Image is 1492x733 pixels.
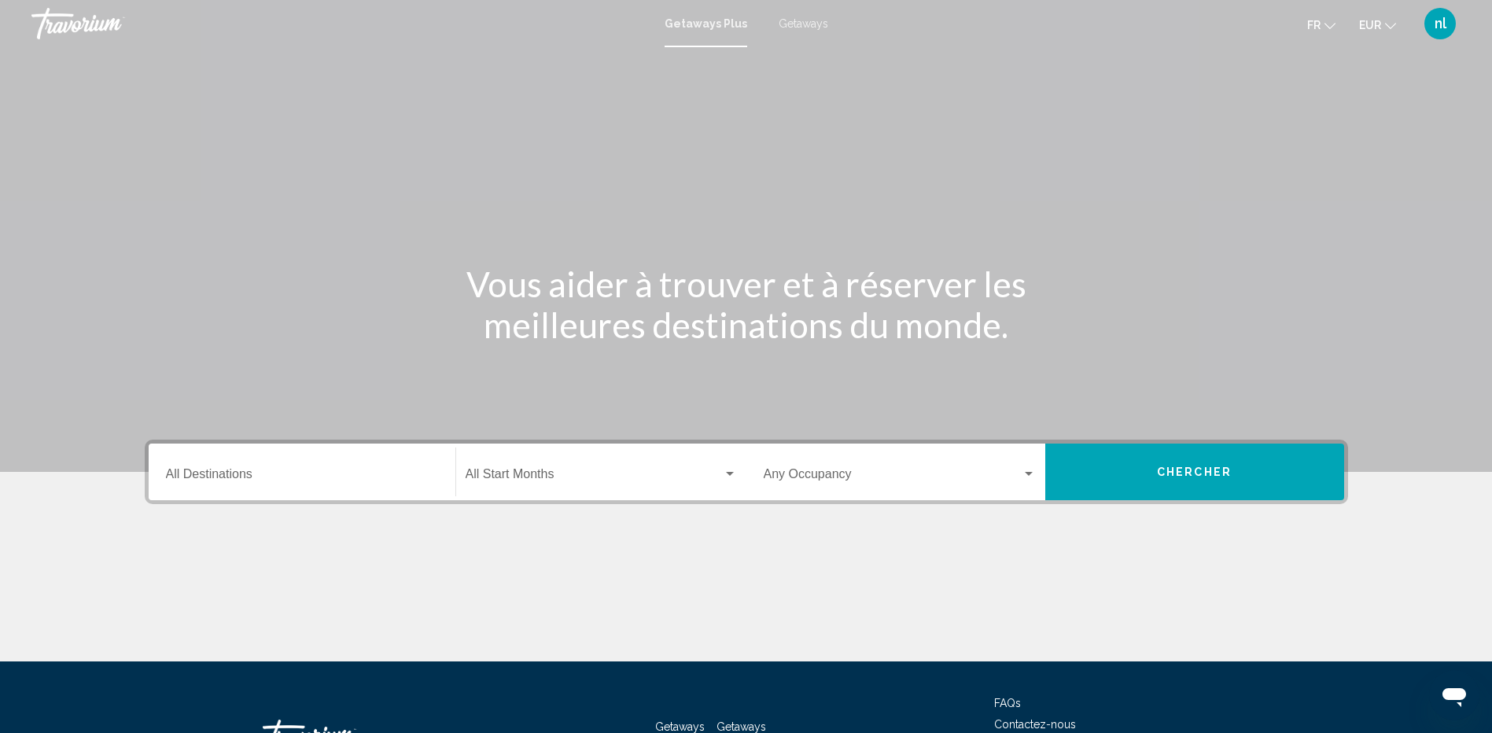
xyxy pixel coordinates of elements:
span: EUR [1359,19,1381,31]
div: Search widget [149,444,1344,500]
button: Chercher [1045,444,1344,500]
a: Getaways [779,17,828,30]
span: nl [1435,16,1446,31]
a: FAQs [994,697,1021,709]
button: Change language [1307,13,1335,36]
a: Getaways Plus [665,17,747,30]
iframe: Bouton de lancement de la fenêtre de messagerie [1429,670,1479,720]
button: User Menu [1420,7,1461,40]
a: Travorium [31,8,649,39]
h1: Vous aider à trouver et à réserver les meilleures destinations du monde. [451,263,1041,345]
a: Contactez-nous [994,718,1076,731]
span: fr [1307,19,1321,31]
a: Getaways [655,720,705,733]
span: Chercher [1157,466,1232,479]
button: Change currency [1359,13,1396,36]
